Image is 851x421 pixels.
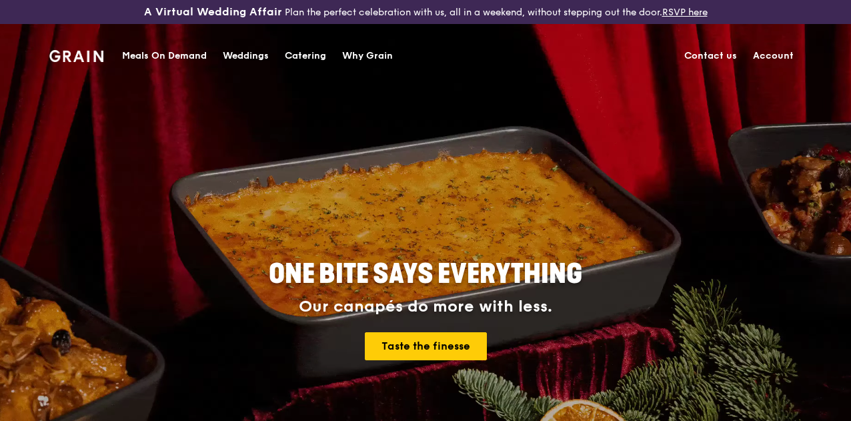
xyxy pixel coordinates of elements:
[342,36,393,76] div: Why Grain
[142,5,710,19] div: Plan the perfect celebration with us, all in a weekend, without stepping out the door.
[215,36,277,76] a: Weddings
[223,36,269,76] div: Weddings
[745,36,802,76] a: Account
[144,5,282,19] h3: A Virtual Wedding Affair
[277,36,334,76] a: Catering
[365,332,487,360] a: Taste the finesse
[122,36,207,76] div: Meals On Demand
[334,36,401,76] a: Why Grain
[49,50,103,62] img: Grain
[662,7,708,18] a: RSVP here
[269,258,582,290] span: ONE BITE SAYS EVERYTHING
[285,36,326,76] div: Catering
[49,35,103,75] a: GrainGrain
[185,298,666,316] div: Our canapés do more with less.
[676,36,745,76] a: Contact us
